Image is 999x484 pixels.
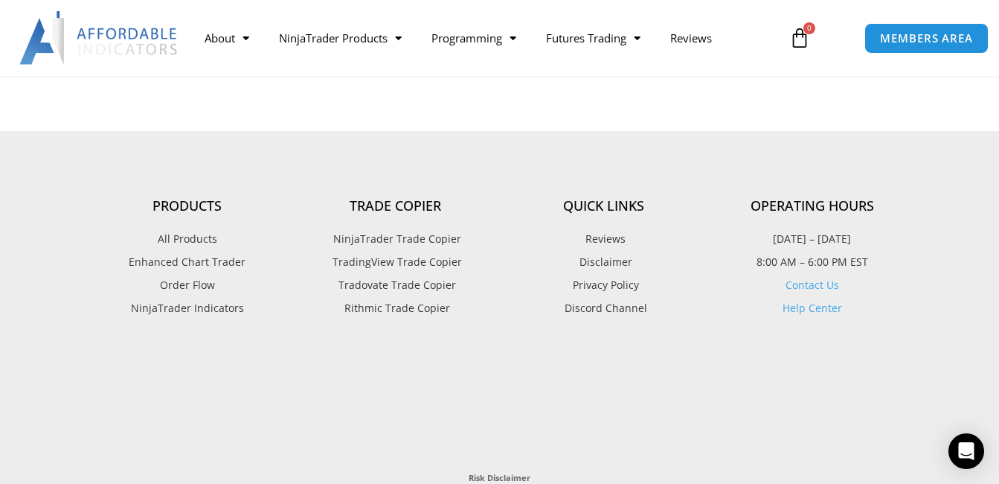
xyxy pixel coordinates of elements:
a: Privacy Policy [500,276,708,295]
a: About [190,21,264,55]
a: Order Flow [83,276,292,295]
span: MEMBERS AREA [880,33,973,44]
a: Futures Trading [531,21,655,55]
span: TradingView Trade Copier [329,252,462,272]
span: Privacy Policy [569,276,639,295]
p: 8:00 AM – 6:00 PM EST [708,252,916,272]
span: NinjaTrader Trade Copier [330,229,461,249]
div: Open Intercom Messenger [948,433,984,469]
a: Help Center [783,301,842,315]
span: Enhanced Chart Trader [129,252,245,272]
a: Contact Us [786,278,839,292]
span: Rithmic Trade Copier [341,299,450,318]
p: [DATE] – [DATE] [708,229,916,249]
a: Rithmic Trade Copier [292,299,500,318]
span: Discord Channel [561,299,647,318]
h4: Operating Hours [708,198,916,214]
a: Tradovate Trade Copier [292,276,500,295]
a: MEMBERS AREA [864,23,989,54]
span: 0 [803,22,815,34]
a: TradingView Trade Copier [292,252,500,272]
h4: Quick Links [500,198,708,214]
span: Disclaimer [576,252,632,272]
img: LogoAI | Affordable Indicators – NinjaTrader [19,11,179,65]
a: 0 [767,16,832,60]
span: NinjaTrader Indicators [131,299,244,318]
a: Reviews [500,229,708,249]
span: Order Flow [160,276,215,295]
a: NinjaTrader Indicators [83,299,292,318]
a: All Products [83,229,292,249]
a: Reviews [655,21,727,55]
span: Tradovate Trade Copier [335,276,456,295]
span: All Products [158,229,217,249]
a: Enhanced Chart Trader [83,252,292,272]
h4: Products [83,198,292,214]
strong: Risk Disclaimer [469,472,530,483]
a: Discord Channel [500,299,708,318]
a: NinjaTrader Trade Copier [292,229,500,249]
iframe: Customer reviews powered by Trustpilot [83,351,916,456]
a: NinjaTrader Products [264,21,417,55]
h4: Trade Copier [292,198,500,214]
span: Reviews [582,229,626,249]
a: Programming [417,21,531,55]
nav: Menu [190,21,780,55]
a: Disclaimer [500,252,708,272]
